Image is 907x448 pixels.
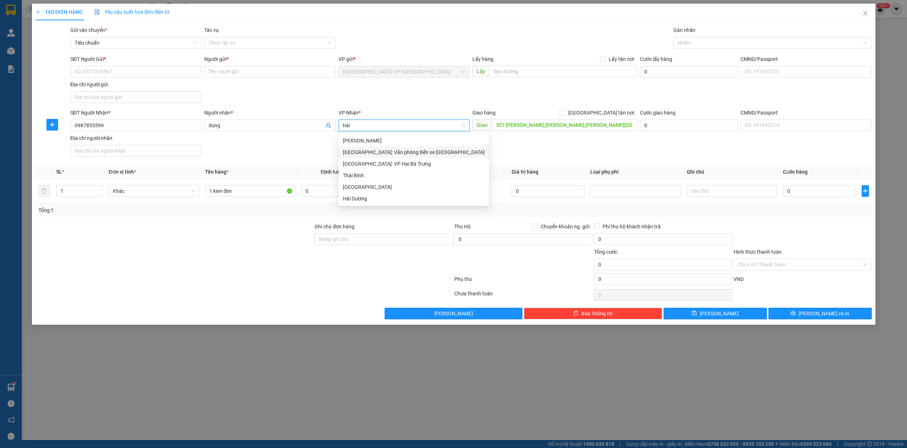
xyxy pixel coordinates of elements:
input: Ghi Chú [687,185,777,197]
div: Thái Bình [338,170,489,181]
button: plus [862,185,869,197]
span: Lấy tận nơi [606,55,637,63]
input: Địa chỉ của người gửi [70,91,201,103]
div: Hải Phòng [338,181,489,193]
div: SĐT Người Gửi [70,55,201,63]
strong: CSKH: [20,31,38,37]
div: VP gửi [338,55,469,63]
span: SL [56,169,62,175]
label: Gán nhãn [673,27,695,33]
span: [PHONE_NUMBER] [3,31,55,44]
span: Lấy [472,66,489,77]
span: delete [573,311,578,316]
input: Dọc đường [489,66,637,77]
div: CMND/Passport [740,55,871,63]
span: plus [862,188,868,194]
span: Tên hàng [205,169,229,175]
button: [PERSON_NAME] [385,308,523,319]
span: 0109597835 [102,34,147,41]
span: Lấy hàng [472,56,493,62]
div: Người gửi [204,55,335,63]
label: Ghi chú đơn hàng [315,224,354,229]
button: save[PERSON_NAME] [664,308,767,319]
div: [PERSON_NAME] [343,137,485,145]
label: Cước giao hàng [640,110,676,116]
div: SĐT Người Nhận [70,109,201,117]
span: printer [791,311,796,316]
div: Hải Phòng: Văn phòng Bến xe Thượng Lý [338,146,489,158]
span: user-add [325,123,331,128]
span: close [862,11,868,16]
span: Mã đơn: VPTX1209250005 [3,54,74,74]
button: plus [46,119,58,130]
div: Địa chỉ người nhận [70,134,201,142]
span: [DATE] [105,14,126,22]
span: [PERSON_NAME] [700,310,739,318]
button: Close [855,4,875,24]
div: Chưa thanh toán [453,290,593,302]
span: Khác [113,186,195,196]
div: Hải Dương [338,193,489,204]
span: Xóa Thông tin [581,310,613,318]
div: CMND/Passport [740,109,871,117]
input: VD: Bàn, Ghế [205,185,296,197]
div: Phụ thu [453,275,593,288]
span: VND [734,276,744,282]
span: Phí thu hộ khách nhận trả [600,223,664,231]
button: printer[PERSON_NAME] và In [768,308,872,319]
span: plus [36,9,41,14]
span: Giao [472,119,492,131]
button: delete [38,185,50,197]
span: save [692,311,697,316]
span: Đơn vị tính [108,169,136,175]
label: Cước lấy hàng [640,56,672,62]
span: [PERSON_NAME] và In [799,310,849,318]
div: Thái Bình [343,171,485,179]
span: [PERSON_NAME] [434,310,473,318]
input: Cước lấy hàng [640,66,738,78]
span: Thu Hộ [454,224,471,229]
th: Loại phụ phí [587,165,684,179]
div: Người nhận [204,109,335,117]
span: Chuyển khoản ng. gửi [538,223,592,231]
input: Cước giao hàng [640,120,738,131]
span: VP Nhận [338,110,358,116]
span: Giá trị hàng [512,169,538,175]
div: [GEOGRAPHIC_DATA]: Văn phòng Bến xe [GEOGRAPHIC_DATA] [343,148,485,156]
input: Ghi chú đơn hàng [315,233,453,245]
button: deleteXóa Thông tin [524,308,662,319]
span: Gói vận chuyển [70,27,107,33]
span: Tổng cước [594,249,617,255]
div: Hà Nội: VP Hai Bà Trưng [338,158,489,170]
img: icon [94,9,100,15]
span: Cước hàng [783,169,808,175]
span: Ngày in phiếu: 12:10 ngày [26,14,126,22]
th: Ghi chú [684,165,780,179]
span: Định lượng [321,169,346,175]
div: Địa chỉ người gửi [70,80,201,88]
label: Hình thức thanh toán [734,249,782,255]
div: Thái Nguyên [338,135,489,146]
span: Giao hàng [472,110,496,116]
strong: PHIẾU DÁN LÊN HÀNG [28,3,124,13]
div: Tổng: 1 [38,206,350,214]
span: CÔNG TY TNHH CHUYỂN PHÁT NHANH BẢO AN [56,24,100,51]
span: [GEOGRAPHIC_DATA] tận nơi [565,109,637,117]
div: [GEOGRAPHIC_DATA]: VP Hai Bà Trưng [343,160,485,168]
span: Tiêu chuẩn [75,37,197,48]
input: Địa chỉ của người nhận [70,145,201,157]
div: [GEOGRAPHIC_DATA] [343,183,485,191]
span: TẠO ĐƠN HÀNG [36,9,83,15]
strong: MST: [102,34,115,41]
span: Hà Nội: VP Quận Thanh Xuân [343,66,465,77]
span: Yêu cầu xuất hóa đơn điện tử [94,9,170,15]
div: Hải Dương [343,195,485,203]
input: 0 [512,185,584,197]
span: plus [47,122,58,128]
label: Tác vụ [204,27,219,33]
input: Dọc đường [492,119,637,131]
